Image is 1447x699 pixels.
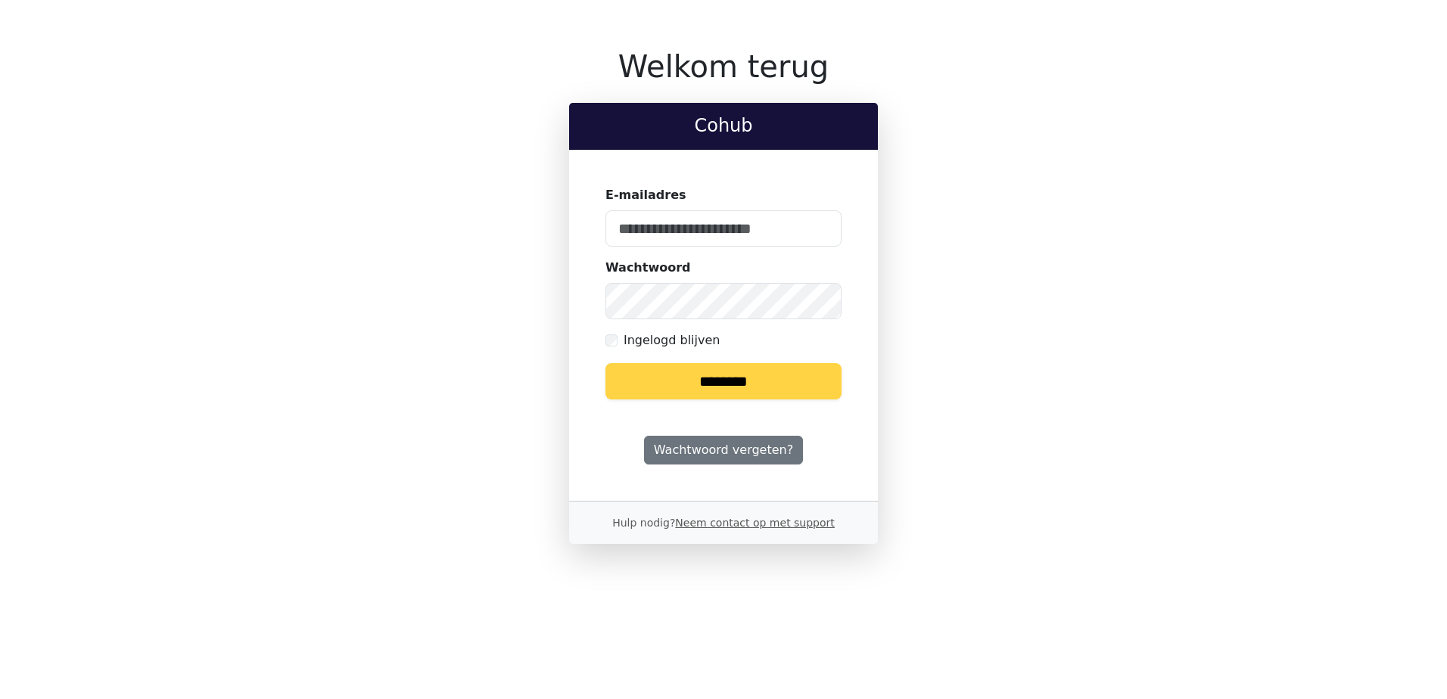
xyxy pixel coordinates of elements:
a: Neem contact op met support [675,517,834,529]
a: Wachtwoord vergeten? [644,436,803,464]
label: Ingelogd blijven [624,331,720,349]
label: Wachtwoord [605,259,691,277]
label: E-mailadres [605,186,686,204]
small: Hulp nodig? [612,517,835,529]
h2: Cohub [581,115,866,137]
h1: Welkom terug [569,48,878,85]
